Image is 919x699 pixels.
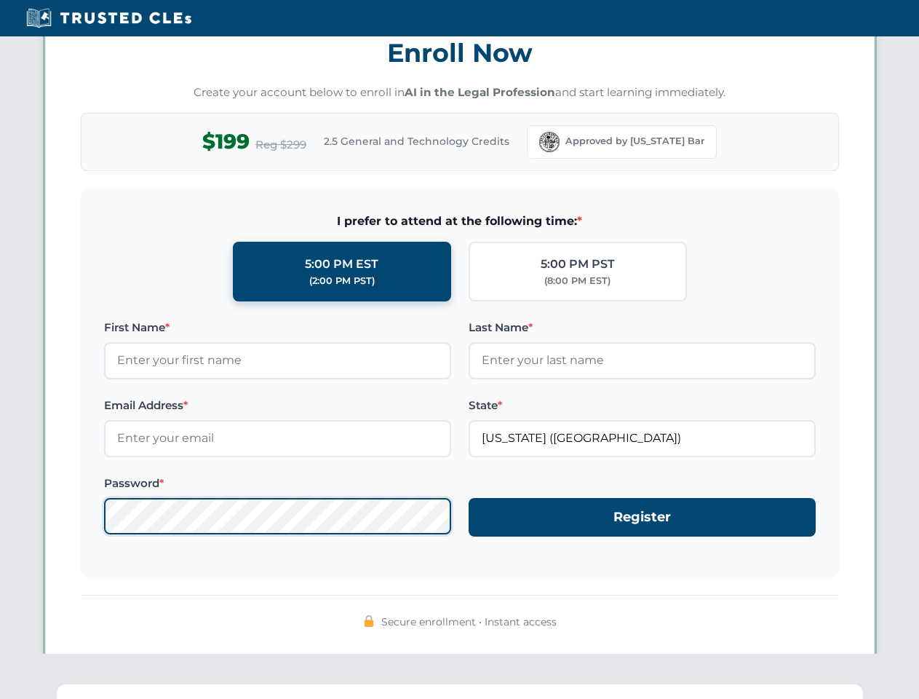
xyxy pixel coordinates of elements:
[104,319,451,336] label: First Name
[469,420,816,457] input: Florida (FL)
[309,274,375,288] div: (2:00 PM PST)
[104,420,451,457] input: Enter your email
[544,274,610,288] div: (8:00 PM EST)
[541,255,615,274] div: 5:00 PM PST
[381,614,557,630] span: Secure enrollment • Instant access
[22,7,196,29] img: Trusted CLEs
[104,342,451,379] input: Enter your first name
[363,615,375,627] img: 🔒
[104,212,816,231] span: I prefer to attend at the following time:
[539,132,560,152] img: Florida Bar
[469,342,816,379] input: Enter your last name
[104,475,451,492] label: Password
[324,133,509,149] span: 2.5 General and Technology Credits
[405,85,555,99] strong: AI in the Legal Profession
[469,397,816,414] label: State
[104,397,451,414] label: Email Address
[202,125,250,158] span: $199
[565,134,704,149] span: Approved by [US_STATE] Bar
[81,30,839,76] h3: Enroll Now
[469,319,816,336] label: Last Name
[81,84,839,101] p: Create your account below to enroll in and start learning immediately.
[469,498,816,537] button: Register
[305,255,378,274] div: 5:00 PM EST
[255,136,306,154] span: Reg $299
